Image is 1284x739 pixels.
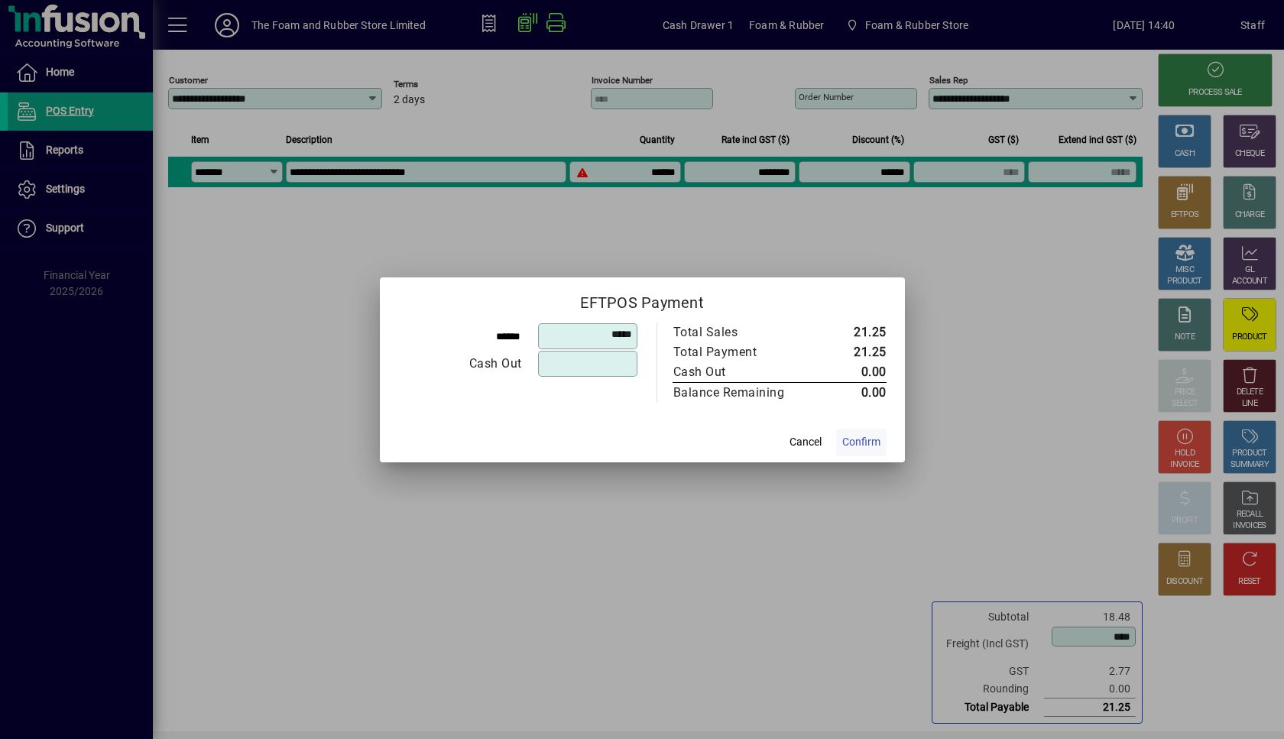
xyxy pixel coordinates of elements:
div: Balance Remaining [673,384,802,402]
span: Confirm [842,434,880,450]
td: 21.25 [817,323,887,342]
td: 0.00 [817,382,887,403]
button: Cancel [781,429,830,456]
h2: EFTPOS Payment [380,277,905,322]
span: Cancel [790,434,822,450]
td: Total Sales [673,323,817,342]
td: 0.00 [817,362,887,383]
button: Confirm [836,429,887,456]
td: 21.25 [817,342,887,362]
td: Total Payment [673,342,817,362]
div: Cash Out [673,363,802,381]
div: Cash Out [399,355,522,373]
